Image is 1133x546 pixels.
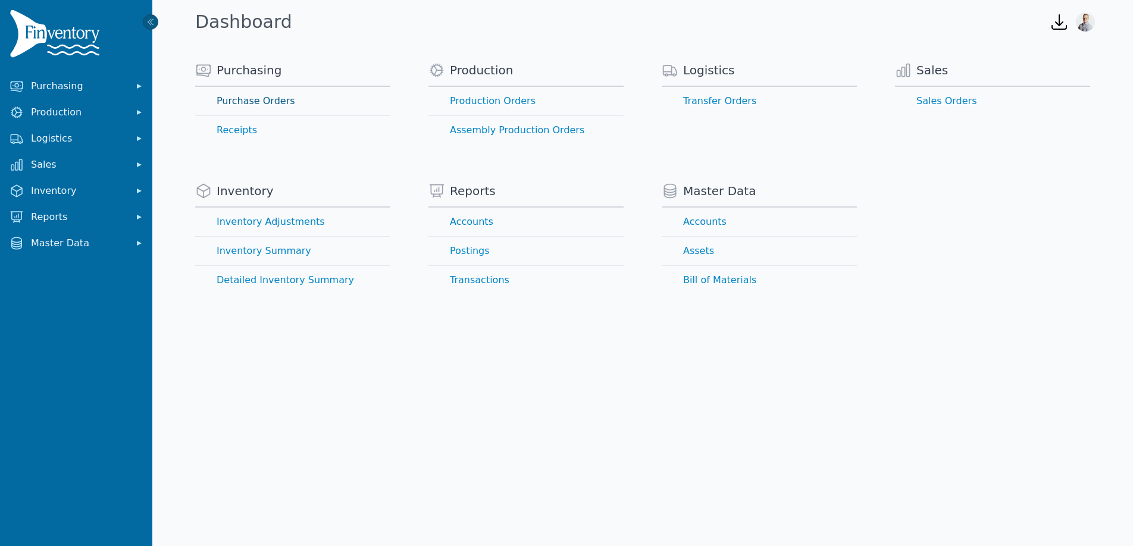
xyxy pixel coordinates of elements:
h1: Dashboard [195,11,292,33]
a: Purchase Orders [195,87,390,115]
span: Sales [31,158,126,172]
a: Inventory Adjustments [195,208,390,236]
span: Inventory [217,183,274,199]
span: Reports [31,210,126,224]
span: Inventory [31,184,126,198]
button: Sales [5,153,148,177]
span: Master Data [683,183,756,199]
a: Inventory Summary [195,237,390,265]
a: Accounts [428,208,624,236]
span: Logistics [31,131,126,146]
span: Purchasing [31,79,126,93]
a: Sales Orders [895,87,1090,115]
button: Production [5,101,148,124]
img: Joshua Benton [1076,12,1095,32]
a: Transactions [428,266,624,294]
button: Master Data [5,231,148,255]
a: Bill of Materials [662,266,857,294]
a: Assets [662,237,857,265]
span: Logistics [683,62,735,79]
button: Logistics [5,127,148,150]
a: Receipts [195,116,390,145]
span: Reports [450,183,496,199]
a: Assembly Production Orders [428,116,624,145]
button: Inventory [5,179,148,203]
a: Accounts [662,208,857,236]
span: Sales [916,62,948,79]
a: Production Orders [428,87,624,115]
a: Postings [428,237,624,265]
span: Production [450,62,513,79]
span: Master Data [31,236,126,250]
a: Detailed Inventory Summary [195,266,390,294]
button: Reports [5,205,148,229]
button: Purchasing [5,74,148,98]
img: Finventory [10,10,105,62]
span: Production [31,105,126,120]
span: Purchasing [217,62,281,79]
a: Transfer Orders [662,87,857,115]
